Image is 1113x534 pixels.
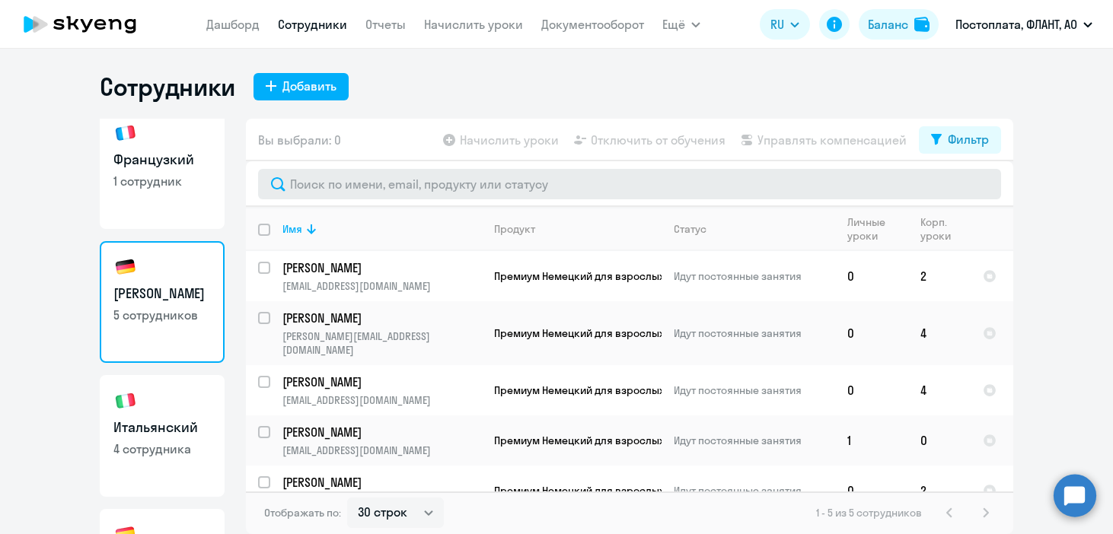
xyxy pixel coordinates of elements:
a: [PERSON_NAME][EMAIL_ADDRESS][DOMAIN_NAME] [282,474,481,507]
h1: Сотрудники [100,72,235,102]
p: Идут постоянные занятия [674,484,834,497]
a: Дашборд [206,17,260,32]
p: [PERSON_NAME][EMAIL_ADDRESS][DOMAIN_NAME] [282,329,481,357]
a: [PERSON_NAME][EMAIL_ADDRESS][DOMAIN_NAME] [282,373,481,407]
div: Продукт [494,222,535,236]
button: Балансbalance [859,9,939,40]
span: Премиум Немецкий для взрослых [494,434,665,447]
input: Поиск по имени, email, продукту или статусу [258,169,1001,199]
span: Премиум Немецкий для взрослых [494,484,665,497]
p: [EMAIL_ADDRESS][DOMAIN_NAME] [282,393,481,407]
td: 0 [835,251,908,301]
div: Статус [674,222,706,236]
h3: Итальянский [113,418,211,437]
div: Статус [674,222,834,236]
p: 5 сотрудников [113,307,211,323]
div: Имя [282,222,481,236]
div: Баланс [868,15,908,33]
p: 1 сотрудник [113,173,211,189]
p: Идут постоянные занятия [674,326,834,340]
div: Корп. уроки [920,215,959,243]
h3: [PERSON_NAME] [113,284,211,304]
a: [PERSON_NAME][PERSON_NAME][EMAIL_ADDRESS][DOMAIN_NAME] [282,310,481,357]
p: [PERSON_NAME] [282,310,481,326]
td: 0 [908,415,971,466]
h3: Французкий [113,150,211,170]
span: Премиум Немецкий для взрослых [494,269,665,283]
img: french [113,121,138,145]
td: 0 [835,365,908,415]
p: 4 сотрудника [113,440,211,457]
td: 0 [835,301,908,365]
p: [PERSON_NAME] [282,474,481,491]
a: [PERSON_NAME][EMAIL_ADDRESS][DOMAIN_NAME] [282,259,481,293]
button: Добавить [254,73,349,100]
img: italian [113,389,138,413]
p: [PERSON_NAME] [282,259,481,276]
a: Французкий1 сотрудник [100,107,225,229]
div: Личные уроки [847,215,907,243]
span: 1 - 5 из 5 сотрудников [816,506,922,520]
p: Постоплата, ФЛАНТ, АО [955,15,1077,33]
div: Продукт [494,222,661,236]
p: Идут постоянные занятия [674,434,834,447]
div: Имя [282,222,302,236]
span: Премиум Немецкий для взрослых [494,383,665,397]
a: Документооборот [541,17,644,32]
div: Фильтр [948,130,989,148]
img: balance [914,17,930,32]
button: Постоплата, ФЛАНТ, АО [948,6,1100,43]
a: [PERSON_NAME]5 сотрудников [100,241,225,363]
td: 1 [835,415,908,466]
button: Фильтр [919,126,1001,154]
a: [PERSON_NAME][EMAIL_ADDRESS][DOMAIN_NAME] [282,424,481,457]
button: Ещё [662,9,700,40]
td: 4 [908,365,971,415]
a: Начислить уроки [424,17,523,32]
p: Идут постоянные занятия [674,383,834,397]
p: Идут постоянные занятия [674,269,834,283]
td: 2 [908,251,971,301]
p: [PERSON_NAME] [282,373,481,390]
span: Вы выбрали: 0 [258,131,341,149]
td: 2 [908,466,971,516]
span: Премиум Немецкий для взрослых [494,326,665,340]
p: [EMAIL_ADDRESS][DOMAIN_NAME] [282,279,481,293]
td: 0 [835,466,908,516]
a: Итальянский4 сотрудника [100,375,225,497]
p: [EMAIL_ADDRESS][DOMAIN_NAME] [282,443,481,457]
div: Личные уроки [847,215,897,243]
img: german [113,255,138,279]
span: Ещё [662,15,685,33]
div: Корп. уроки [920,215,970,243]
a: Отчеты [365,17,406,32]
button: RU [760,9,810,40]
td: 4 [908,301,971,365]
span: RU [770,15,784,33]
span: Отображать по: [264,506,341,520]
p: [PERSON_NAME] [282,424,481,440]
a: Сотрудники [278,17,347,32]
div: Добавить [282,77,336,95]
